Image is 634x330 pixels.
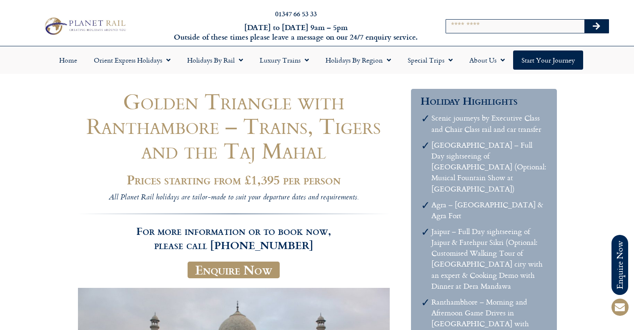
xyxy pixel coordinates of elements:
[431,226,547,292] li: Jaipur – Full Day sightseeing of Jaipur & Fatehpur Sikri (Optional: Customised Walking Tour of [G...
[421,94,547,108] h3: Holiday Highlights
[275,9,317,18] a: 01347 66 53 33
[179,50,251,70] a: Holidays by Rail
[78,89,390,163] h1: Golden Triangle with Ranthambore – Trains, Tigers and the Taj Mahal
[431,113,547,135] li: Scenic journeys by Executive Class and Chair Class rail and car transfer
[171,23,421,42] h6: [DATE] to [DATE] 9am – 5pm Outside of these times please leave a message on our 24/7 enquiry serv...
[78,213,390,252] h3: For more information or to book now, please call [PHONE_NUMBER]
[431,140,547,194] li: [GEOGRAPHIC_DATA] – Full Day sightseeing of [GEOGRAPHIC_DATA] (Optional: Musical Fountain Show at...
[41,15,128,37] img: Planet Rail Train Holidays Logo
[461,50,513,70] a: About Us
[109,192,358,204] i: All Planet Rail holidays are tailor-made to suit your departure dates and requirements.
[51,50,85,70] a: Home
[431,199,547,222] li: Agra – [GEOGRAPHIC_DATA] & Agra Fort
[4,50,630,70] nav: Menu
[399,50,461,70] a: Special Trips
[85,50,179,70] a: Orient Express Holidays
[513,50,583,70] a: Start your Journey
[78,173,390,187] h2: Prices starting from £1,395 per person
[188,262,280,278] a: Enquire Now
[251,50,317,70] a: Luxury Trains
[584,20,609,33] button: Search
[317,50,399,70] a: Holidays by Region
